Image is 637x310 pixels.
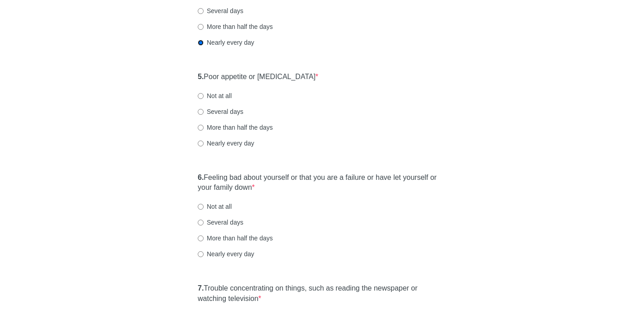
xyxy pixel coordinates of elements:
label: Several days [198,107,243,116]
input: More than half the days [198,24,204,30]
label: More than half the days [198,234,273,243]
strong: 5. [198,73,204,80]
input: Nearly every day [198,141,204,146]
label: Nearly every day [198,249,254,258]
label: Nearly every day [198,38,254,47]
input: Nearly every day [198,40,204,46]
label: More than half the days [198,22,273,31]
input: Not at all [198,93,204,99]
label: More than half the days [198,123,273,132]
input: More than half the days [198,125,204,131]
label: Nearly every day [198,139,254,148]
input: Not at all [198,204,204,210]
label: Feeling bad about yourself or that you are a failure or have let yourself or your family down [198,173,439,193]
input: Several days [198,8,204,14]
label: Several days [198,218,243,227]
label: Trouble concentrating on things, such as reading the newspaper or watching television [198,283,439,304]
input: More than half the days [198,235,204,241]
label: Poor appetite or [MEDICAL_DATA] [198,72,318,82]
input: Several days [198,109,204,115]
strong: 7. [198,284,204,292]
label: Not at all [198,202,232,211]
input: Nearly every day [198,251,204,257]
strong: 6. [198,174,204,181]
input: Several days [198,220,204,225]
label: Several days [198,6,243,15]
label: Not at all [198,91,232,100]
